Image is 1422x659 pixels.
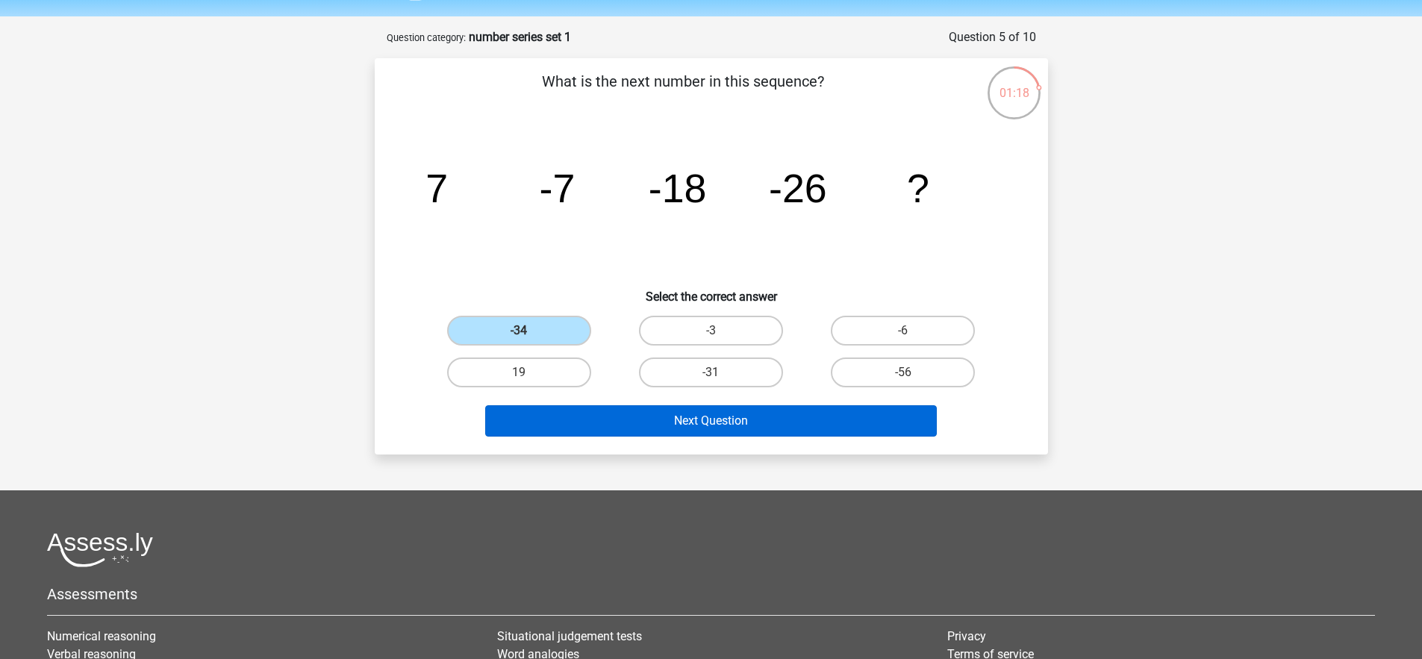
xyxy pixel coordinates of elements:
tspan: 7 [425,166,448,210]
tspan: -18 [648,166,706,210]
a: Privacy [947,629,986,643]
a: Situational judgement tests [497,629,642,643]
tspan: -26 [769,166,827,210]
label: -56 [831,357,975,387]
label: 19 [447,357,591,387]
a: Numerical reasoning [47,629,156,643]
h6: Select the correct answer [399,278,1024,304]
div: Question 5 of 10 [949,28,1036,46]
h5: Assessments [47,585,1375,603]
tspan: ? [907,166,929,210]
label: -3 [639,316,783,346]
tspan: -7 [539,166,575,210]
label: -34 [447,316,591,346]
button: Next Question [485,405,937,437]
img: Assessly logo [47,532,153,567]
strong: number series set 1 [469,30,571,44]
label: -6 [831,316,975,346]
div: 01:18 [986,65,1042,102]
small: Question category: [387,32,466,43]
label: -31 [639,357,783,387]
p: What is the next number in this sequence? [399,70,968,115]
